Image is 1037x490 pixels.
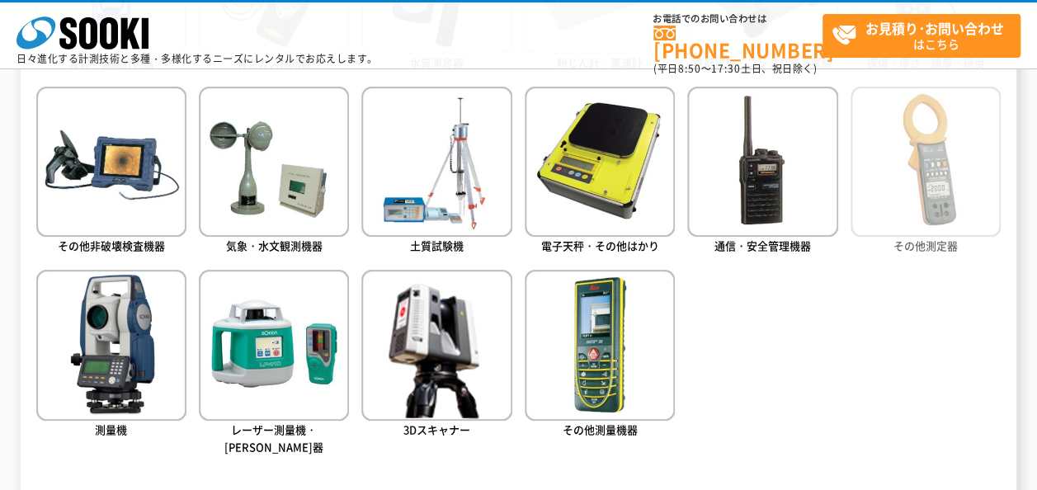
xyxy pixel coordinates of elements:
span: その他測量機器 [563,422,638,437]
a: 気象・水文観測機器 [199,87,349,257]
a: その他非破壊検査機器 [36,87,186,257]
img: その他測定器 [851,87,1001,237]
a: [PHONE_NUMBER] [653,26,823,59]
span: 測量機 [95,422,127,437]
strong: お見積り･お問い合わせ [865,18,1004,38]
span: 電子天秤・その他はかり [541,238,659,253]
a: 土質試験機 [361,87,511,257]
span: お電話でのお問い合わせは [653,14,823,24]
span: レーザー測量機・[PERSON_NAME]器 [224,422,323,455]
img: その他非破壊検査機器 [36,87,186,237]
span: 土質試験機 [410,238,464,253]
img: 3Dスキャナー [361,270,511,420]
span: 通信・安全管理機器 [714,238,811,253]
span: 8:50 [678,61,701,76]
span: 気象・水文観測機器 [226,238,323,253]
a: 3Dスキャナー [361,270,511,441]
img: 測量機 [36,270,186,420]
span: 3Dスキャナー [403,422,470,437]
a: お見積り･お問い合わせはこちら [823,14,1021,58]
img: その他測量機器 [525,270,675,420]
a: レーザー測量機・[PERSON_NAME]器 [199,270,349,458]
span: その他測定器 [893,238,958,253]
a: その他測定器 [851,87,1001,257]
span: その他非破壊検査機器 [58,238,165,253]
img: 土質試験機 [361,87,511,237]
a: 通信・安全管理機器 [687,87,837,257]
p: 日々進化する計測技術と多種・多様化するニーズにレンタルでお応えします。 [16,54,378,64]
a: 電子天秤・その他はかり [525,87,675,257]
img: 気象・水文観測機器 [199,87,349,237]
img: 電子天秤・その他はかり [525,87,675,237]
span: 17:30 [711,61,741,76]
span: はこちら [832,15,1020,56]
a: その他測量機器 [525,270,675,441]
img: 通信・安全管理機器 [687,87,837,237]
a: 測量機 [36,270,186,441]
span: (平日 ～ 土日、祝日除く) [653,61,817,76]
img: レーザー測量機・墨出器 [199,270,349,420]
